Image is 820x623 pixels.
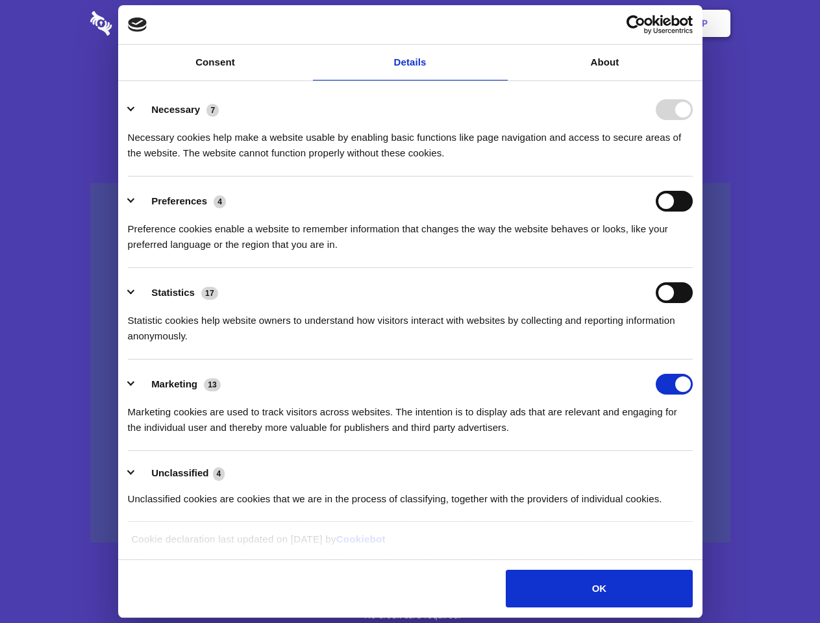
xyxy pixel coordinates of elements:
iframe: Drift Widget Chat Controller [755,558,804,607]
button: OK [506,570,692,607]
div: Marketing cookies are used to track visitors across websites. The intention is to display ads tha... [128,395,693,435]
button: Statistics (17) [128,282,227,303]
div: Preference cookies enable a website to remember information that changes the way the website beha... [128,212,693,252]
div: Necessary cookies help make a website usable by enabling basic functions like page navigation and... [128,120,693,161]
span: 4 [214,195,226,208]
img: logo-wordmark-white-trans-d4663122ce5f474addd5e946df7df03e33cb6a1c49d2221995e7729f52c070b2.svg [90,11,201,36]
button: Unclassified (4) [128,465,233,482]
div: Cookie declaration last updated on [DATE] by [121,531,699,557]
img: logo [128,18,147,32]
span: 13 [204,378,221,391]
a: About [508,45,702,80]
button: Necessary (7) [128,99,227,120]
h4: Auto-redaction of sensitive data, encrypted data sharing and self-destructing private chats. Shar... [90,118,730,161]
a: Login [589,3,645,43]
a: Cookiebot [336,533,386,544]
label: Necessary [151,104,200,115]
div: Unclassified cookies are cookies that we are in the process of classifying, together with the pro... [128,482,693,507]
div: Statistic cookies help website owners to understand how visitors interact with websites by collec... [128,303,693,344]
span: 7 [206,104,219,117]
a: Details [313,45,508,80]
a: Pricing [381,3,438,43]
span: 4 [213,467,225,480]
label: Marketing [151,378,197,389]
h1: Eliminate Slack Data Loss. [90,58,730,105]
a: Wistia video thumbnail [90,183,730,543]
a: Contact [527,3,586,43]
label: Statistics [151,287,195,298]
a: Usercentrics Cookiebot - opens in a new window [579,15,693,34]
button: Preferences (4) [128,191,234,212]
button: Marketing (13) [128,374,229,395]
label: Preferences [151,195,207,206]
a: Consent [118,45,313,80]
span: 17 [201,287,218,300]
